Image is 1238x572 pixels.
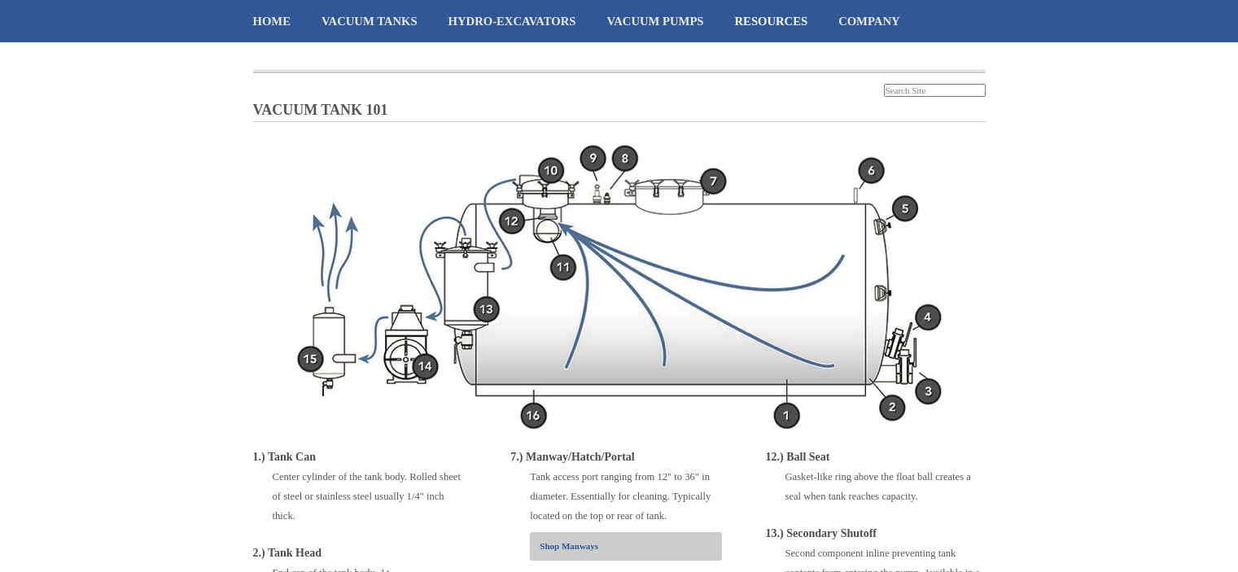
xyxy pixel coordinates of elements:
span: 13.) Secondary Shutoff [766,527,877,539]
input: Search Site [884,84,986,97]
span: Center cylinder of the tank body. Rolled sheet of steel or stainless steel usually 1/4" inch thick. [273,471,461,522]
span: VACUUM TANK 101 [253,102,388,118]
span: Shop Manways [540,541,598,551]
span: Gasket-like ring above the float ball creates a seal when tank reaches capacity. [785,471,971,502]
span: Tank access port ranging from 12" to 36" in diameter. Essentially for cleaning. Typically located... [530,471,711,522]
span: 7.) Manway/Hatch/Portal [510,451,634,463]
span: 2.) Tank Head [253,547,322,559]
span: 1.) Tank Can [253,451,316,463]
span: 12.) Ball Seat [766,451,830,463]
a: Shop Manways [540,536,721,556]
img: Stacks Image 11854 [294,143,945,431]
